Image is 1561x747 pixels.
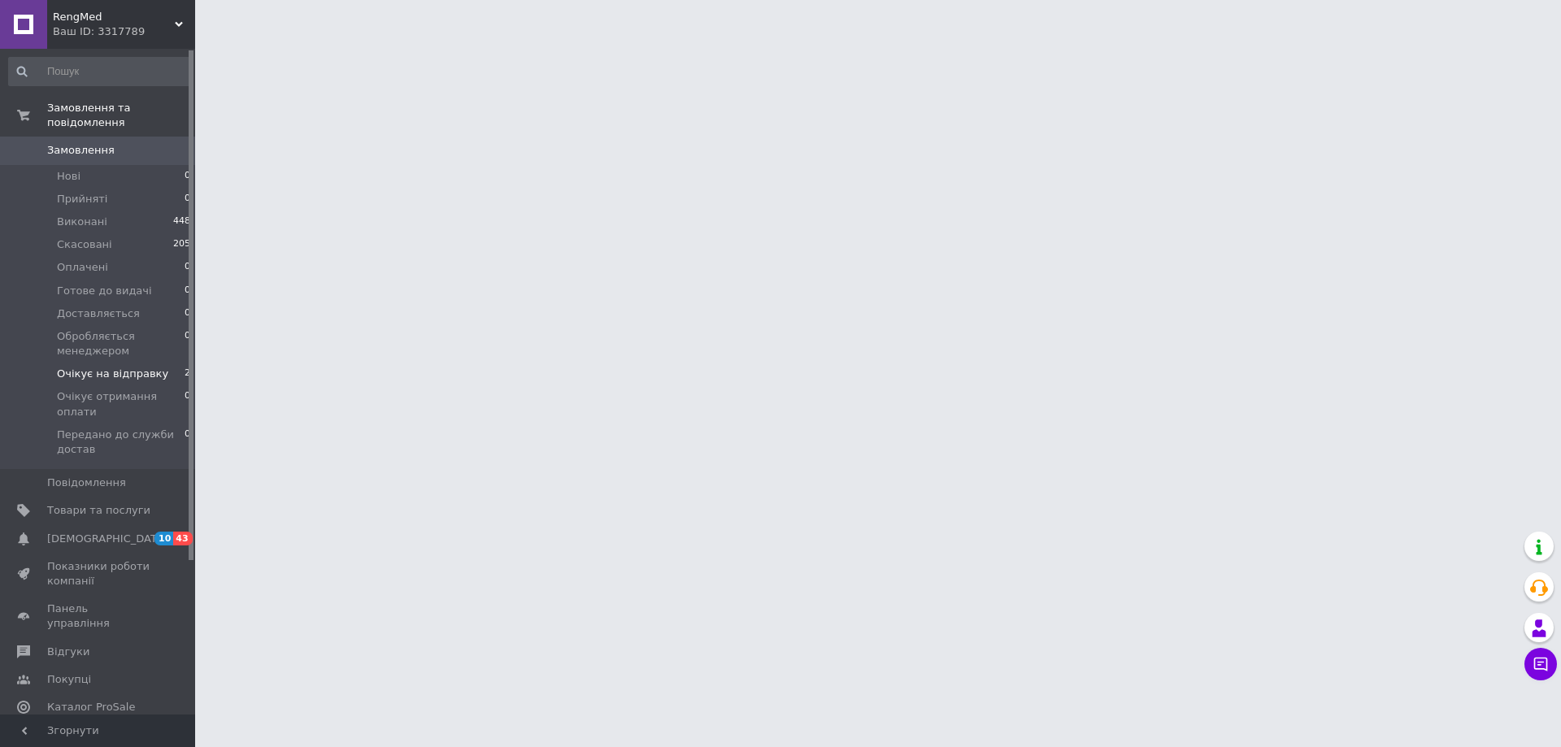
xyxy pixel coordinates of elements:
[47,143,115,158] span: Замовлення
[47,101,195,130] span: Замовлення та повідомлення
[57,389,185,419] span: Очікує отримання оплати
[47,602,150,631] span: Панель управління
[57,169,80,184] span: Нові
[57,260,108,275] span: Оплачені
[173,215,190,229] span: 448
[47,645,89,659] span: Відгуки
[47,672,91,687] span: Покупці
[47,476,126,490] span: Повідомлення
[57,367,168,381] span: Очікує на відправку
[53,24,195,39] div: Ваш ID: 3317789
[185,192,190,206] span: 0
[185,428,190,457] span: 0
[57,192,107,206] span: Прийняті
[57,237,112,252] span: Скасовані
[173,237,190,252] span: 205
[47,700,135,714] span: Каталог ProSale
[57,329,185,358] span: Обробляється менеджером
[57,306,140,321] span: Доставляється
[57,215,107,229] span: Виконані
[185,284,190,298] span: 0
[185,306,190,321] span: 0
[47,532,167,546] span: [DEMOGRAPHIC_DATA]
[185,260,190,275] span: 0
[47,559,150,588] span: Показники роботи компанії
[185,329,190,358] span: 0
[8,57,192,86] input: Пошук
[185,169,190,184] span: 0
[47,503,150,518] span: Товари та послуги
[154,532,173,545] span: 10
[173,532,192,545] span: 43
[57,284,152,298] span: Готове до видачі
[53,10,175,24] span: RengMed
[185,389,190,419] span: 0
[57,428,185,457] span: Передано до служби достав
[185,367,190,381] span: 2
[1524,648,1557,680] button: Чат з покупцем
